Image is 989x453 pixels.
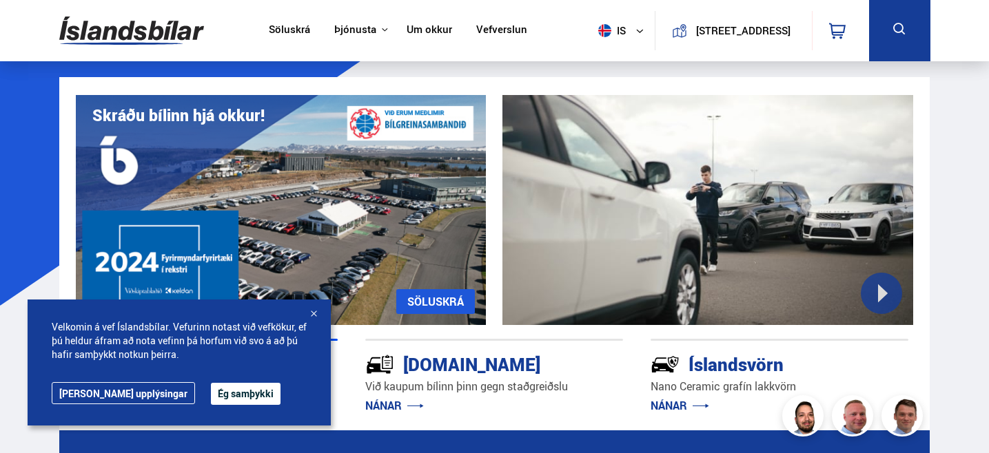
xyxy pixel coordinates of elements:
[784,397,826,439] img: nhp88E3Fdnt1Opn2.png
[92,106,265,125] h1: Skráðu bílinn hjá okkur!
[211,383,281,405] button: Ég samþykki
[365,398,424,413] a: NÁNAR
[407,23,452,38] a: Um okkur
[334,23,376,36] button: Þjónusta
[593,10,655,51] button: is
[598,24,611,37] img: svg+xml;base64,PHN2ZyB4bWxucz0iaHR0cDovL3d3dy53My5vcmcvMjAwMC9zdmciIHdpZHRoPSI1MTIiIGhlaWdodD0iNT...
[52,320,307,361] span: Velkomin á vef Íslandsbílar. Vefurinn notast við vefkökur, ef þú heldur áfram að nota vefinn þá h...
[59,8,204,53] img: G0Ugv5HjCgRt.svg
[834,397,875,439] img: siFngHWaQ9KaOqBr.png
[884,397,925,439] img: FbJEzSuNWCJXmdc-.webp
[476,23,527,38] a: Vefverslun
[365,379,623,394] p: Við kaupum bílinn þinn gegn staðgreiðslu
[365,351,574,375] div: [DOMAIN_NAME]
[396,289,475,314] a: SÖLUSKRÁ
[365,350,394,379] img: tr5P-W3DuiFaO7aO.svg
[593,24,627,37] span: is
[693,25,794,36] button: [STREET_ADDRESS]
[651,350,680,379] img: -Svtn6bYgwAsiwNX.svg
[76,95,487,325] img: eKx6w-_Home_640_.png
[651,398,709,413] a: NÁNAR
[651,379,908,394] p: Nano Ceramic grafín lakkvörn
[269,23,310,38] a: Söluskrá
[52,382,195,404] a: [PERSON_NAME] upplýsingar
[651,351,859,375] div: Íslandsvörn
[663,11,804,50] a: [STREET_ADDRESS]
